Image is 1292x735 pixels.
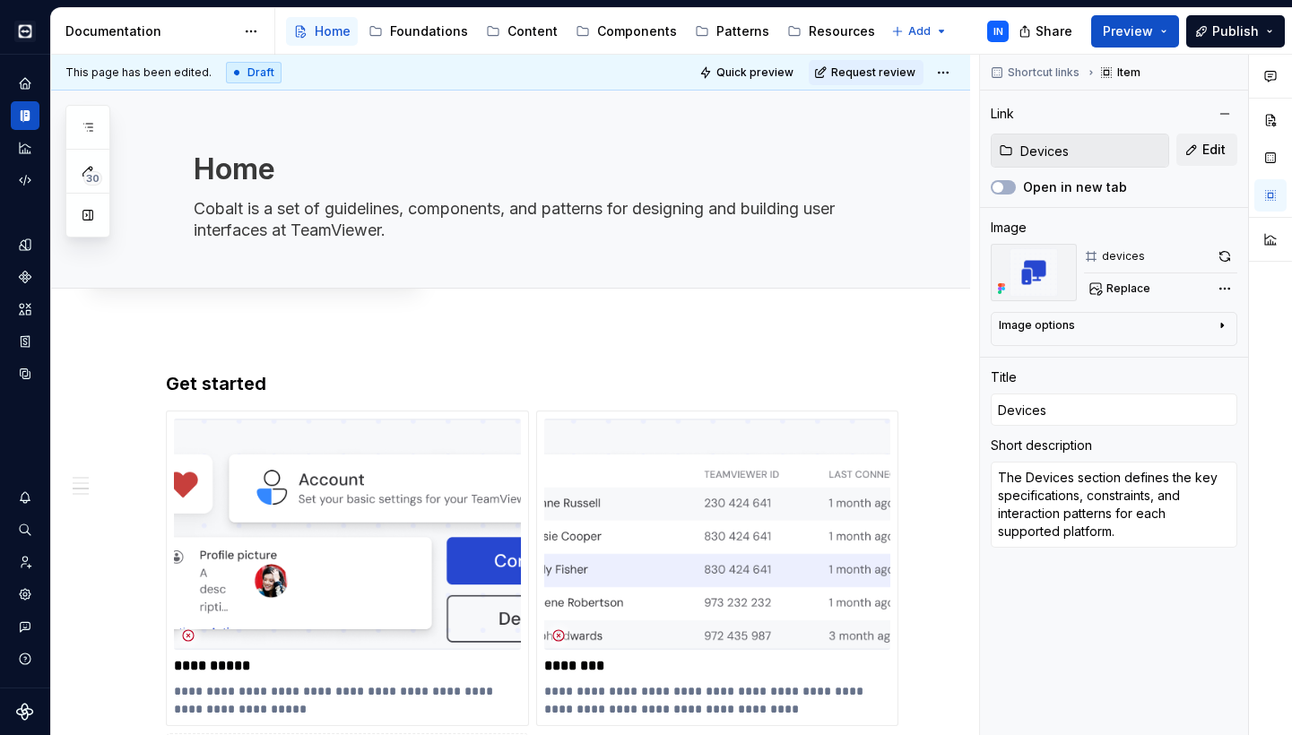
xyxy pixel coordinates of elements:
button: Image options [999,318,1229,340]
span: 30 [83,171,102,186]
a: Components [11,263,39,291]
span: This page has been edited. [65,65,212,80]
a: Assets [11,295,39,324]
span: Edit [1202,141,1226,159]
button: Replace [1084,276,1158,301]
a: Analytics [11,134,39,162]
a: Resources [780,17,882,46]
a: Patterns [688,17,776,46]
svg: Supernova Logo [16,703,34,721]
button: Publish [1186,15,1285,48]
div: Patterns [716,22,769,40]
button: Notifications [11,483,39,512]
a: Invite team [11,548,39,576]
div: Home [315,22,351,40]
a: Home [11,69,39,98]
a: Home [286,17,358,46]
span: Add [908,24,931,39]
div: Resources [809,22,875,40]
a: Content [479,17,565,46]
a: Code automation [11,166,39,195]
div: Page tree [286,13,882,49]
div: devices [1102,249,1145,264]
button: Shortcut links [985,60,1088,85]
h3: Get started [166,371,898,396]
img: d23048d4-dce8-4787-80c7-e125c0943282.png [991,244,1077,301]
span: Quick preview [716,65,793,80]
button: Preview [1091,15,1179,48]
a: Design tokens [11,230,39,259]
textarea: Home [190,148,868,191]
textarea: The Devices section defines the key specifications, constraints, and interaction patterns for eac... [991,462,1237,548]
a: Data sources [11,359,39,388]
a: Documentation [11,101,39,130]
button: Request review [809,60,923,85]
button: Edit [1176,134,1237,166]
span: Request review [831,65,915,80]
div: IN [993,24,1003,39]
img: 56a373f2-1107-42e5-9a94-a3244155e248.png [174,419,521,650]
div: Link [991,105,1014,123]
span: Shortcut links [1008,65,1080,80]
div: Documentation [65,22,235,40]
button: Quick preview [694,60,802,85]
button: Search ⌘K [11,515,39,544]
a: Storybook stories [11,327,39,356]
input: Add title [991,393,1237,426]
label: Open in new tab [1023,178,1127,196]
div: Draft [226,62,282,83]
button: Share [1010,15,1084,48]
span: Publish [1212,22,1259,40]
span: Replace [1106,281,1150,296]
div: Components [597,22,677,40]
div: Image options [999,318,1075,333]
a: Foundations [361,17,475,46]
div: Short description [991,437,1092,454]
div: Foundations [390,22,468,40]
div: Title [991,368,1017,386]
button: Contact support [11,612,39,641]
div: Image [991,219,1027,237]
span: Share [1036,22,1072,40]
img: e520caed-615b-4f15-9629-3e003b716dda.png [544,419,891,650]
img: e3886e02-c8c5-455d-9336-29756fd03ba2.png [14,21,36,42]
a: Settings [11,580,39,609]
a: Components [568,17,684,46]
span: Preview [1103,22,1153,40]
div: Content [507,22,558,40]
button: Add [886,19,953,44]
textarea: Cobalt is a set of guidelines, components, and patterns for designing and building user interface... [190,195,868,245]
